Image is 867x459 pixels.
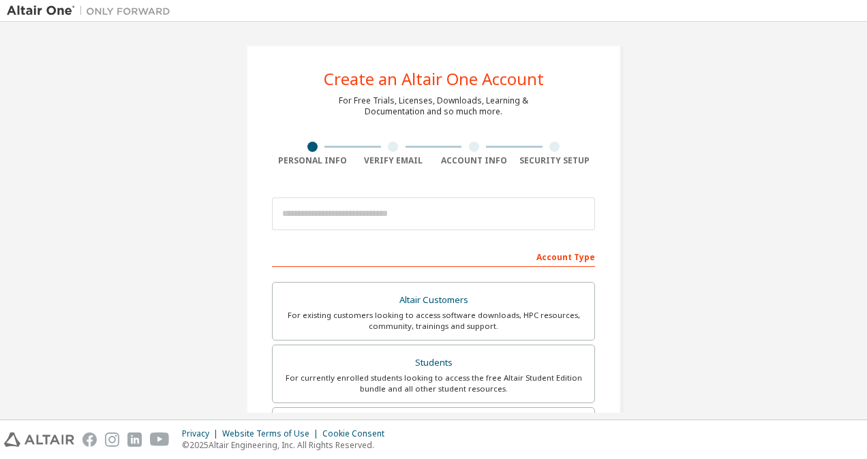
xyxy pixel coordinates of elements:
[339,95,528,117] div: For Free Trials, Licenses, Downloads, Learning & Documentation and so much more.
[4,432,74,447] img: altair_logo.svg
[515,155,596,166] div: Security Setup
[322,428,393,439] div: Cookie Consent
[182,428,222,439] div: Privacy
[272,155,353,166] div: Personal Info
[150,432,170,447] img: youtube.svg
[105,432,119,447] img: instagram.svg
[324,71,544,87] div: Create an Altair One Account
[182,439,393,451] p: © 2025 Altair Engineering, Inc. All Rights Reserved.
[281,373,586,394] div: For currently enrolled students looking to access the free Altair Student Edition bundle and all ...
[82,432,97,447] img: facebook.svg
[281,353,586,373] div: Students
[281,310,586,332] div: For existing customers looking to access software downloads, HPC resources, community, trainings ...
[433,155,515,166] div: Account Info
[272,245,595,267] div: Account Type
[353,155,434,166] div: Verify Email
[127,432,142,447] img: linkedin.svg
[7,4,177,18] img: Altair One
[222,428,322,439] div: Website Terms of Use
[281,291,586,310] div: Altair Customers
